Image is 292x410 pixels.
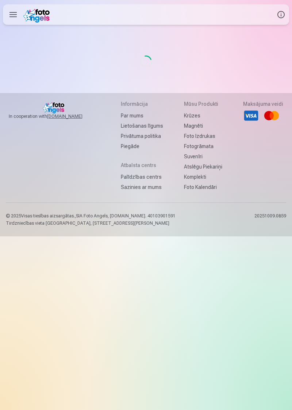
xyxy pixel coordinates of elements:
[47,113,100,119] a: [DOMAIN_NAME]
[184,162,222,172] a: Atslēgu piekariņi
[121,162,163,169] h5: Atbalsta centrs
[121,141,163,151] a: Piegāde
[121,111,163,121] a: Par mums
[264,108,280,124] li: Mastercard
[6,220,176,226] p: Tirdzniecības vieta [GEOGRAPHIC_DATA], [STREET_ADDRESS][PERSON_NAME]
[184,182,222,192] a: Foto kalendāri
[121,131,163,141] a: Privātuma politika
[184,131,222,141] a: Foto izdrukas
[23,7,52,23] img: /v1
[121,182,163,192] a: Sazinies ar mums
[273,4,289,25] button: Info
[184,111,222,121] a: Krūzes
[6,213,176,219] p: © 2025 Visas tiesības aizsargātas. ,
[121,100,163,108] h5: Informācija
[243,108,259,124] li: Visa
[184,172,222,182] a: Komplekti
[76,213,176,218] span: SIA Foto Angels, [DOMAIN_NAME]. 40103901591
[254,213,286,226] p: 20251009.0859
[184,141,222,151] a: Fotogrāmata
[184,151,222,162] a: Suvenīri
[243,100,283,108] h5: Maksājuma veidi
[121,172,163,182] a: Palīdzības centrs
[9,113,100,119] span: In cooperation with
[184,100,222,108] h5: Mūsu produkti
[121,121,163,131] a: Lietošanas līgums
[184,121,222,131] a: Magnēti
